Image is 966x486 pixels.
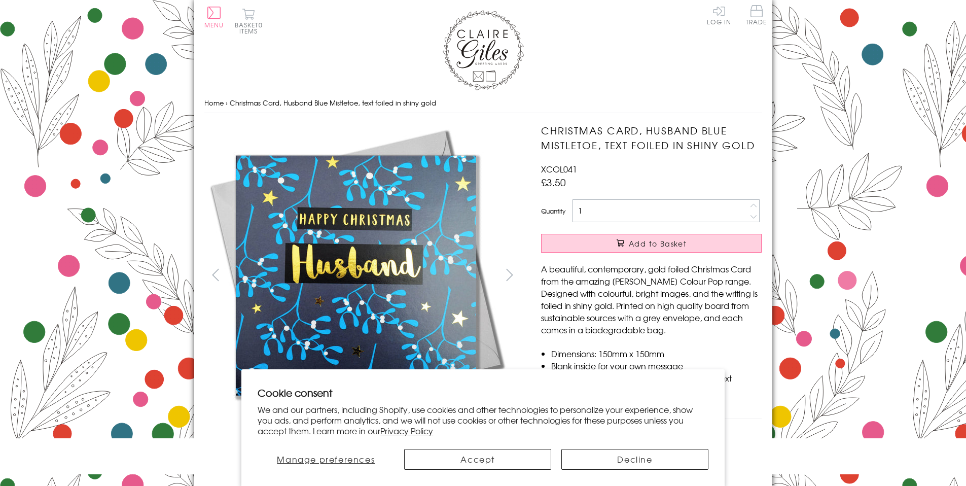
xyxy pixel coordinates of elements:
p: We and our partners, including Shopify, use cookies and other technologies to personalize your ex... [258,404,708,436]
span: Manage preferences [277,453,375,465]
a: Log In [707,5,731,25]
label: Quantity [541,206,565,216]
p: A beautiful, contemporary, gold foiled Christmas Card from the amazing [PERSON_NAME] Colour Pop r... [541,263,762,336]
a: Home [204,98,224,108]
span: Menu [204,20,224,29]
button: Accept [404,449,551,470]
li: Blank inside for your own message [551,360,762,372]
span: Trade [746,5,767,25]
button: Add to Basket [541,234,762,253]
img: Christmas Card, Husband Blue Mistletoe, text foiled in shiny gold [521,123,825,428]
h2: Cookie consent [258,386,708,400]
nav: breadcrumbs [204,93,762,114]
button: Manage preferences [258,449,394,470]
span: 0 items [239,20,263,36]
img: Christmas Card, Husband Blue Mistletoe, text foiled in shiny gold [204,123,508,428]
button: Menu [204,7,224,28]
a: Trade [746,5,767,27]
h1: Christmas Card, Husband Blue Mistletoe, text foiled in shiny gold [541,123,762,153]
span: Add to Basket [629,238,687,249]
span: £3.50 [541,175,566,189]
span: › [226,98,228,108]
img: Claire Giles Greetings Cards [443,10,524,90]
a: Privacy Policy [380,425,433,437]
span: Christmas Card, Husband Blue Mistletoe, text foiled in shiny gold [230,98,436,108]
span: XCOL041 [541,163,577,175]
button: next [498,263,521,286]
button: prev [204,263,227,286]
button: Decline [561,449,708,470]
li: Dimensions: 150mm x 150mm [551,348,762,360]
button: Basket0 items [235,8,263,34]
